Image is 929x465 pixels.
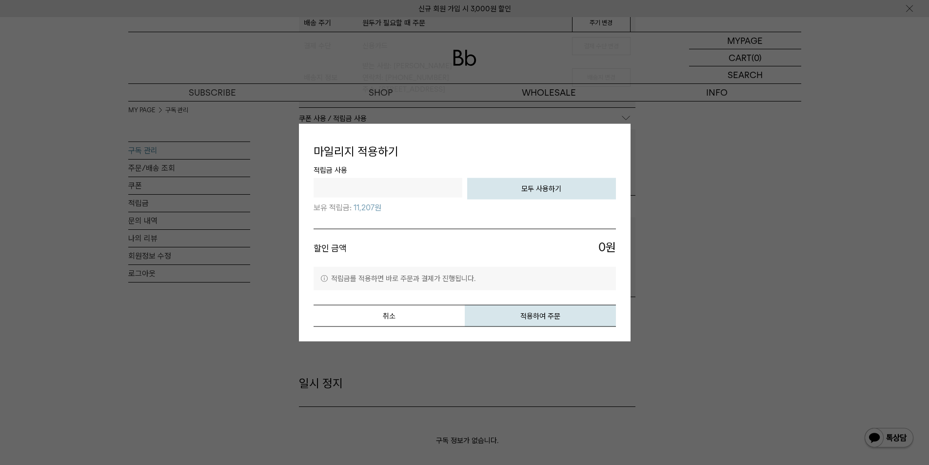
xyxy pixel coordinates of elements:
button: 취소 [314,305,465,327]
strong: 할인 금액 [314,243,347,253]
p: 적립금를 적용하면 바로 주문과 결제가 진행됩니다. [314,267,616,290]
button: 모두 사용하기 [467,178,616,200]
span: 보유 적립금: [314,202,352,214]
span: 적립금 사용 [314,164,616,178]
button: 적용하여 주문 [465,305,616,327]
span: 0 [598,239,606,255]
span: 11,207원 [354,202,381,214]
h4: 마일리지 적용하기 [314,138,616,164]
span: 원 [465,239,616,257]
